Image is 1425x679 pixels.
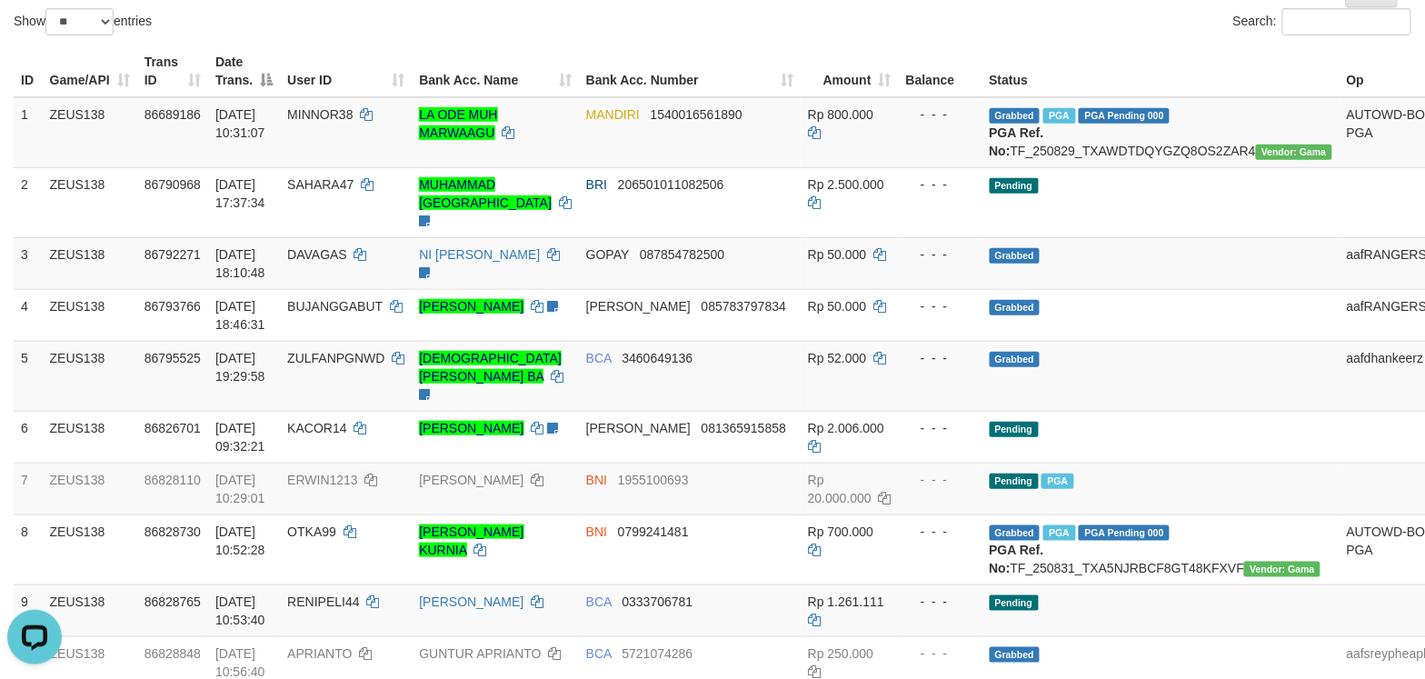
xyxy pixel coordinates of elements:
[990,352,1041,367] span: Grabbed
[990,248,1041,264] span: Grabbed
[14,289,43,341] td: 4
[419,351,562,384] a: [DEMOGRAPHIC_DATA][PERSON_NAME] BA
[702,299,786,314] span: Copy 085783797834 to clipboard
[1079,525,1170,541] span: PGA Pending
[1244,562,1320,577] span: Vendor URL: https://trx31.1velocity.biz
[419,177,552,210] a: MUHAMMAD [GEOGRAPHIC_DATA]
[808,524,873,539] span: Rp 700.000
[137,45,208,97] th: Trans ID: activate to sort column ascending
[623,646,693,661] span: Copy 5721074286 to clipboard
[990,422,1039,437] span: Pending
[14,8,152,35] label: Show entries
[808,177,884,192] span: Rp 2.500.000
[586,247,629,262] span: GOPAY
[808,473,872,505] span: Rp 20.000.000
[144,594,201,609] span: 86828765
[14,237,43,289] td: 3
[586,107,640,122] span: MANDIRI
[215,421,265,454] span: [DATE] 09:32:21
[906,175,975,194] div: - - -
[144,107,201,122] span: 86689186
[586,473,607,487] span: BNI
[14,463,43,514] td: 7
[1041,474,1073,489] span: Marked by aafnoeunsreypich
[14,584,43,636] td: 9
[144,299,201,314] span: 86793766
[906,245,975,264] div: - - -
[586,524,607,539] span: BNI
[579,45,801,97] th: Bank Acc. Number: activate to sort column ascending
[1043,525,1075,541] span: Marked by aafsreyleap
[990,125,1044,158] b: PGA Ref. No:
[1233,8,1411,35] label: Search:
[808,351,867,365] span: Rp 52.000
[1043,108,1075,124] span: Marked by aafkaynarin
[215,107,265,140] span: [DATE] 10:31:07
[287,594,359,609] span: RENIPELI44
[215,247,265,280] span: [DATE] 18:10:48
[14,341,43,411] td: 5
[899,45,982,97] th: Balance
[990,595,1039,611] span: Pending
[287,524,336,539] span: OTKA99
[906,593,975,611] div: - - -
[586,299,691,314] span: [PERSON_NAME]
[808,421,884,435] span: Rp 2.006.000
[14,167,43,237] td: 2
[144,421,201,435] span: 86826701
[43,341,137,411] td: ZEUS138
[215,177,265,210] span: [DATE] 17:37:34
[419,421,523,435] a: [PERSON_NAME]
[586,594,612,609] span: BCA
[982,97,1340,168] td: TF_250829_TXAWDTDQYGZQ8OS2ZAR4
[144,247,201,262] span: 86792271
[1256,145,1332,160] span: Vendor URL: https://trx31.1velocity.biz
[287,177,354,192] span: SAHARA47
[43,45,137,97] th: Game/API: activate to sort column ascending
[280,45,412,97] th: User ID: activate to sort column ascending
[43,237,137,289] td: ZEUS138
[43,514,137,584] td: ZEUS138
[419,299,523,314] a: [PERSON_NAME]
[982,514,1340,584] td: TF_250831_TXA5NJRBCF8GT48KFXVF
[801,45,899,97] th: Amount: activate to sort column ascending
[808,646,873,661] span: Rp 250.000
[623,351,693,365] span: Copy 3460649136 to clipboard
[215,646,265,679] span: [DATE] 10:56:40
[43,584,137,636] td: ZEUS138
[215,594,265,627] span: [DATE] 10:53:40
[586,351,612,365] span: BCA
[651,107,742,122] span: Copy 1540016561890 to clipboard
[215,524,265,557] span: [DATE] 10:52:28
[419,594,523,609] a: [PERSON_NAME]
[144,177,201,192] span: 86790968
[14,514,43,584] td: 8
[43,463,137,514] td: ZEUS138
[287,107,353,122] span: MINNOR38
[144,646,201,661] span: 86828848
[287,421,346,435] span: KACOR14
[906,523,975,541] div: - - -
[906,419,975,437] div: - - -
[906,349,975,367] div: - - -
[412,45,579,97] th: Bank Acc. Name: activate to sort column ascending
[43,411,137,463] td: ZEUS138
[586,421,691,435] span: [PERSON_NAME]
[215,473,265,505] span: [DATE] 10:29:01
[990,543,1044,575] b: PGA Ref. No:
[14,45,43,97] th: ID
[144,351,201,365] span: 86795525
[808,299,867,314] span: Rp 50.000
[982,45,1340,97] th: Status
[618,524,689,539] span: Copy 0799241481 to clipboard
[14,411,43,463] td: 6
[215,299,265,332] span: [DATE] 18:46:31
[808,594,884,609] span: Rp 1.261.111
[702,421,786,435] span: Copy 081365915858 to clipboard
[287,473,358,487] span: ERWIN1213
[990,178,1039,194] span: Pending
[808,107,873,122] span: Rp 800.000
[1282,8,1411,35] input: Search:
[419,247,540,262] a: NI [PERSON_NAME]
[144,473,201,487] span: 86828110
